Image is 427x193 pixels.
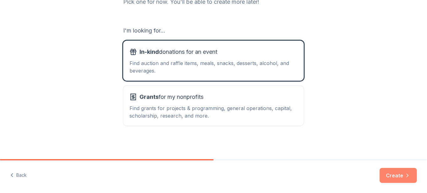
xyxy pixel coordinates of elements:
[129,104,298,119] div: Find grants for projects & programming, general operations, capital, scholarship, research, and m...
[380,168,417,183] button: Create
[140,47,217,57] span: donations for an event
[10,169,27,182] button: Back
[140,92,203,102] span: for my nonprofits
[129,59,298,74] div: Find auction and raffle items, meals, snacks, desserts, alcohol, and beverages.
[140,94,159,100] span: Grants
[123,41,304,81] button: In-kinddonations for an eventFind auction and raffle items, meals, snacks, desserts, alcohol, and...
[140,48,159,55] span: In-kind
[123,26,304,36] div: I'm looking for...
[123,86,304,126] button: Grantsfor my nonprofitsFind grants for projects & programming, general operations, capital, schol...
